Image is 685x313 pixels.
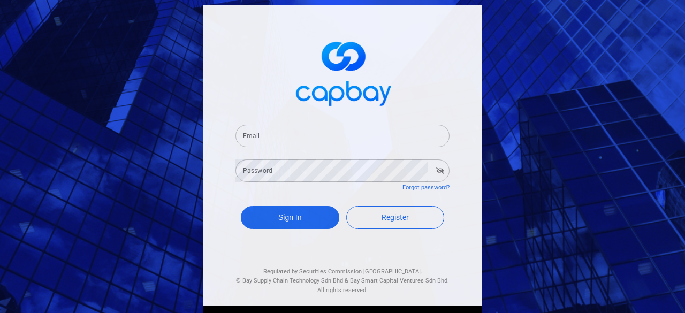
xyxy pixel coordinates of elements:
[236,277,343,284] span: © Bay Supply Chain Technology Sdn Bhd
[382,213,409,222] span: Register
[241,206,339,229] button: Sign In
[350,277,449,284] span: Bay Smart Capital Ventures Sdn Bhd.
[289,32,396,112] img: logo
[235,256,450,295] div: Regulated by Securities Commission [GEOGRAPHIC_DATA]. & All rights reserved.
[402,184,450,191] a: Forgot password?
[346,206,445,229] a: Register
